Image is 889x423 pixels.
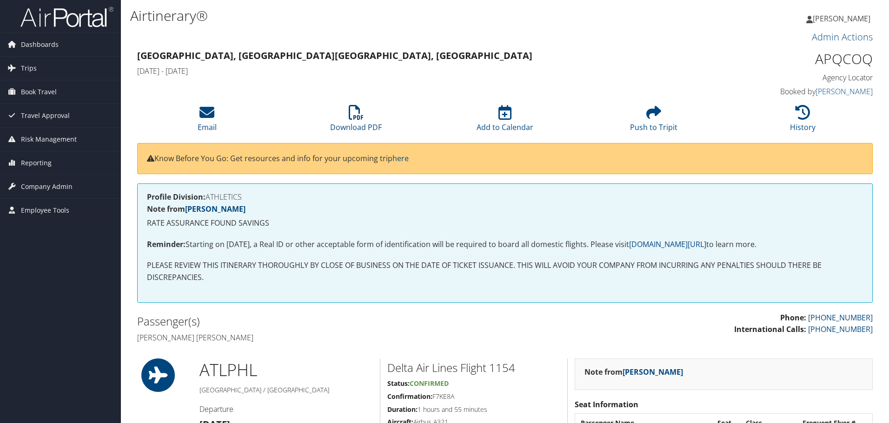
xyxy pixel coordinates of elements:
span: [PERSON_NAME] [813,13,870,24]
strong: Status: [387,379,410,388]
p: Know Before You Go: Get resources and info for your upcoming trip [147,153,863,165]
h2: Passenger(s) [137,313,498,329]
h4: Agency Locator [699,72,873,83]
span: Reporting [21,151,52,175]
a: History [790,110,816,132]
a: [PERSON_NAME] [816,86,873,97]
h4: [DATE] - [DATE] [137,66,685,76]
strong: [GEOGRAPHIC_DATA], [GEOGRAPHIC_DATA] [GEOGRAPHIC_DATA], [GEOGRAPHIC_DATA] [137,49,532,62]
h1: Airtinerary® [130,6,630,26]
strong: Phone: [780,312,806,323]
p: Starting on [DATE], a Real ID or other acceptable form of identification will be required to boar... [147,239,863,251]
a: Add to Calendar [477,110,533,132]
p: RATE ASSURANCE FOUND SAVINGS [147,217,863,229]
h5: F7KE8A [387,392,560,401]
h1: APQCOQ [699,49,873,69]
h2: Delta Air Lines Flight 1154 [387,360,560,376]
strong: Duration: [387,405,418,414]
a: Download PDF [330,110,382,132]
span: Risk Management [21,128,77,151]
a: here [392,153,409,163]
strong: Note from [147,204,245,214]
a: Push to Tripit [630,110,677,132]
a: [PERSON_NAME] [806,5,880,33]
strong: Profile Division: [147,192,206,202]
span: Trips [21,57,37,80]
strong: Seat Information [575,399,638,410]
strong: Note from [584,367,683,377]
a: [PHONE_NUMBER] [808,312,873,323]
h1: ATL PHL [199,358,373,382]
h5: [GEOGRAPHIC_DATA] / [GEOGRAPHIC_DATA] [199,385,373,395]
a: [PERSON_NAME] [623,367,683,377]
span: Confirmed [410,379,449,388]
img: airportal-logo.png [20,6,113,28]
strong: Reminder: [147,239,186,249]
strong: International Calls: [734,324,806,334]
span: Travel Approval [21,104,70,127]
span: Company Admin [21,175,73,198]
h4: Booked by [699,86,873,97]
span: Dashboards [21,33,59,56]
a: [DOMAIN_NAME][URL] [629,239,706,249]
a: Admin Actions [812,31,873,43]
h4: ATHLETICS [147,193,863,201]
a: Email [198,110,217,132]
h5: 1 hours and 55 minutes [387,405,560,414]
strong: Confirmation: [387,392,432,401]
p: PLEASE REVIEW THIS ITINERARY THOROUGHLY BY CLOSE OF BUSINESS ON THE DATE OF TICKET ISSUANCE. THIS... [147,260,863,283]
span: Book Travel [21,80,57,104]
a: [PERSON_NAME] [185,204,245,214]
span: Employee Tools [21,199,69,222]
h4: [PERSON_NAME] [PERSON_NAME] [137,332,498,343]
h4: Departure [199,404,373,414]
a: [PHONE_NUMBER] [808,324,873,334]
